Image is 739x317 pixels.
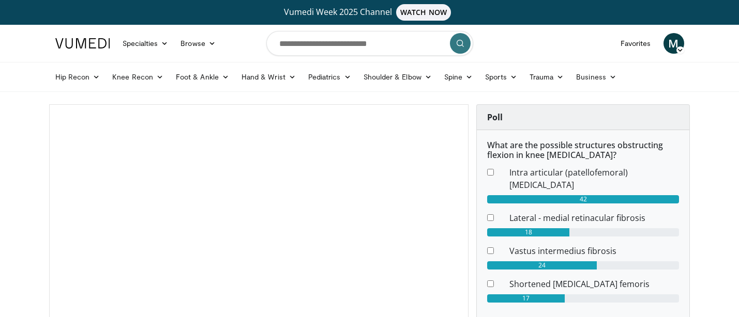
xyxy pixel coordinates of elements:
[487,294,565,303] div: 17
[302,67,357,87] a: Pediatrics
[357,67,438,87] a: Shoulder & Elbow
[502,212,687,224] dd: Lateral - medial retinacular fibrosis
[487,228,569,236] div: 18
[49,67,107,87] a: Hip Recon
[487,261,597,270] div: 24
[438,67,479,87] a: Spine
[487,195,679,203] div: 42
[479,67,523,87] a: Sports
[502,245,687,257] dd: Vastus intermedius fibrosis
[614,33,657,54] a: Favorites
[57,4,683,21] a: Vumedi Week 2025 ChannelWATCH NOW
[487,140,679,160] h6: What are the possible structures obstructing flexion in knee [MEDICAL_DATA]?
[174,33,222,54] a: Browse
[266,31,473,56] input: Search topics, interventions
[663,33,684,54] a: M
[106,67,170,87] a: Knee Recon
[523,67,570,87] a: Trauma
[570,67,623,87] a: Business
[116,33,175,54] a: Specialties
[502,166,687,191] dd: Intra articular (patellofemoral) [MEDICAL_DATA]
[396,4,451,21] span: WATCH NOW
[170,67,235,87] a: Foot & Ankle
[235,67,302,87] a: Hand & Wrist
[502,278,687,290] dd: Shortened [MEDICAL_DATA] femoris
[487,112,503,123] strong: Poll
[55,38,110,49] img: VuMedi Logo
